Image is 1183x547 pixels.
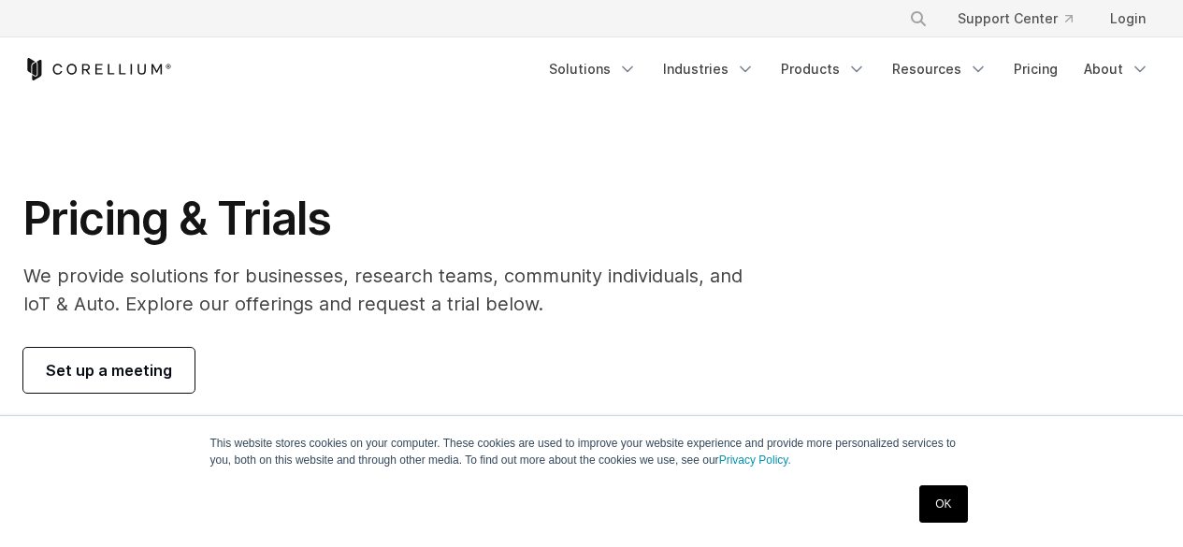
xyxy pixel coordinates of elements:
[770,52,877,86] a: Products
[210,435,974,468] p: This website stores cookies on your computer. These cookies are used to improve your website expe...
[719,453,791,467] a: Privacy Policy.
[23,58,172,80] a: Corellium Home
[23,262,769,318] p: We provide solutions for businesses, research teams, community individuals, and IoT & Auto. Explo...
[919,485,967,523] a: OK
[538,52,1161,86] div: Navigation Menu
[23,348,195,393] a: Set up a meeting
[652,52,766,86] a: Industries
[538,52,648,86] a: Solutions
[1095,2,1161,36] a: Login
[46,359,172,381] span: Set up a meeting
[881,52,999,86] a: Resources
[943,2,1088,36] a: Support Center
[1073,52,1161,86] a: About
[887,2,1161,36] div: Navigation Menu
[902,2,935,36] button: Search
[23,191,769,247] h1: Pricing & Trials
[1003,52,1069,86] a: Pricing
